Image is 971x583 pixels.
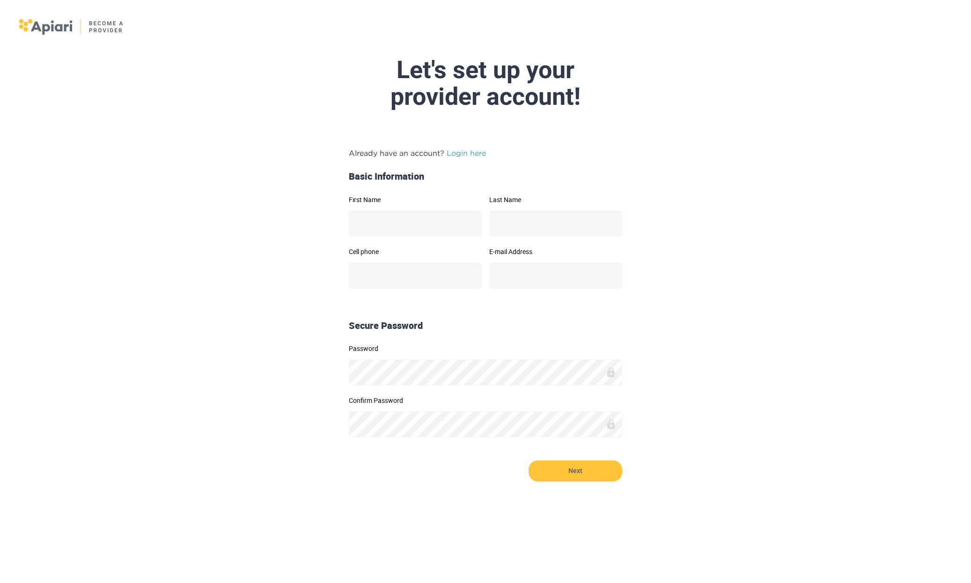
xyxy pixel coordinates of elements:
[489,248,622,255] label: E-mail Address
[447,149,486,157] a: Login here
[349,147,622,159] p: Already have an account?
[529,460,622,481] button: Next
[265,57,706,110] div: Let's set up your provider account!
[489,197,622,203] label: Last Name
[349,397,622,404] label: Confirm Password
[349,248,482,255] label: Cell phone
[349,197,482,203] label: First Name
[345,170,626,183] div: Basic Information
[345,319,626,333] div: Secure Password
[349,345,622,352] label: Password
[19,19,124,35] img: logo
